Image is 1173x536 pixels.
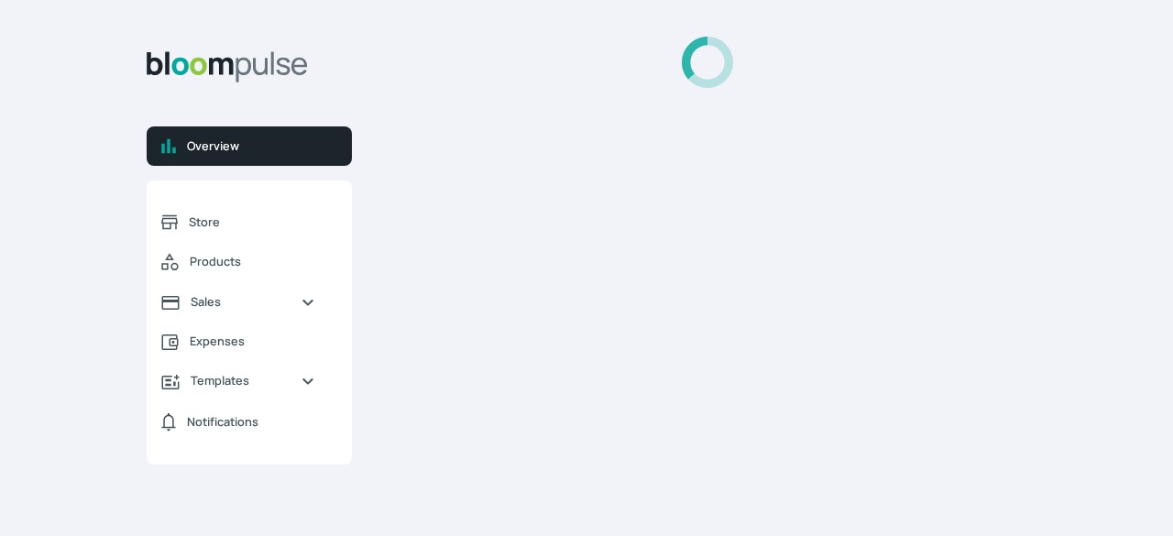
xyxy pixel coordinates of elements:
[147,126,352,166] a: Overview
[190,333,315,350] span: Expenses
[147,37,352,514] aside: Sidebar
[147,401,330,443] a: Notifications
[187,413,258,431] span: Notifications
[147,242,330,282] a: Products
[191,293,286,311] span: Sales
[147,282,330,322] a: Sales
[147,361,330,400] a: Templates
[189,213,315,231] span: Store
[147,202,330,242] a: Store
[187,137,337,155] span: Overview
[190,253,315,270] span: Products
[147,322,330,361] a: Expenses
[191,372,286,389] span: Templates
[147,51,308,82] img: Bloom Logo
